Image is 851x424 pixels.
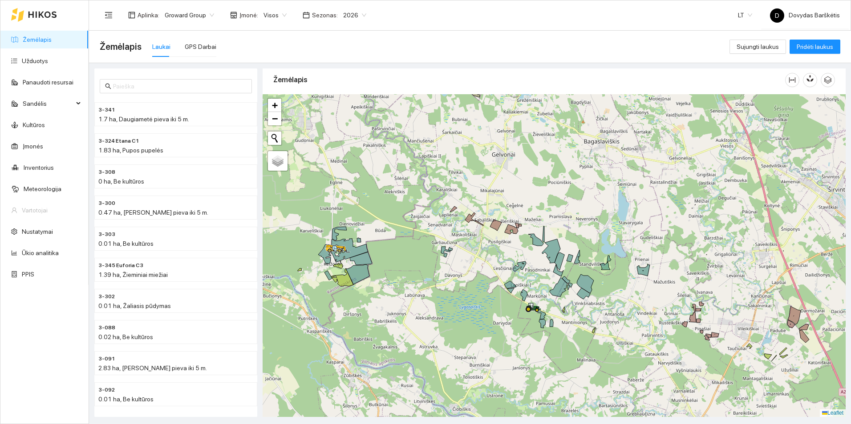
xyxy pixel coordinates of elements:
a: Sujungti laukus [729,43,786,50]
span: 0.01 ha, Žaliasis pūdymas [98,302,171,309]
button: Initiate a new search [268,132,281,145]
a: Žemėlapis [23,36,52,43]
div: Laukai [152,42,170,52]
span: Groward Group [165,8,214,22]
span: 3-341 [98,106,115,114]
div: GPS Darbai [185,42,216,52]
span: LT [738,8,752,22]
a: Užduotys [22,57,48,64]
a: Pridėti laukus [790,43,840,50]
button: menu-fold [100,6,118,24]
a: Įmonės [23,143,43,150]
span: 1.83 ha, Pupos pupelės [98,147,163,154]
span: 3-324 Etana C1 [98,137,139,145]
span: search [105,83,111,89]
span: 3-308 [98,168,115,176]
span: 0.01 ha, Be kultūros [98,240,154,247]
span: 3-088 [98,324,115,332]
button: column-width [785,73,799,87]
span: calendar [303,12,310,19]
a: Nustatymai [22,228,53,235]
a: Inventorius [24,164,54,171]
a: Ūkio analitika [22,249,59,256]
span: D [775,8,779,23]
span: menu-fold [105,11,113,19]
a: Leaflet [822,410,843,416]
span: 1.7 ha, Daugiametė pieva iki 5 m. [98,116,189,123]
span: Aplinka : [138,10,159,20]
span: Įmonė : [239,10,258,20]
span: 3-091 [98,355,115,363]
input: Paieška [113,81,247,91]
span: 3-302 [98,292,115,301]
span: 0.02 ha, Be kultūros [98,333,153,340]
span: 1.39 ha, Žieminiai miežiai [98,271,168,278]
span: 0 ha, Be kultūros [98,178,144,185]
span: Dovydas Barškėtis [770,12,840,19]
a: Zoom in [268,99,281,112]
span: 0.01 ha, Be kultūros [98,396,154,403]
span: Žemėlapis [100,40,142,54]
span: Sandėlis [23,95,73,112]
a: PPIS [22,271,34,278]
span: layout [128,12,135,19]
span: Sezonas : [312,10,338,20]
span: 2.83 ha, [PERSON_NAME] pieva iki 5 m. [98,364,207,372]
span: 3-345 Euforia C3 [98,261,143,270]
span: shop [230,12,237,19]
a: Vartotojai [22,207,48,214]
button: Sujungti laukus [729,40,786,54]
span: 3-303 [98,230,115,239]
a: Zoom out [268,112,281,125]
a: Layers [268,151,288,171]
span: 0.47 ha, [PERSON_NAME] pieva iki 5 m. [98,209,208,216]
span: − [272,113,278,124]
span: 3-300 [98,199,115,208]
div: Žemėlapis [273,67,785,92]
span: column-width [786,76,799,84]
span: 2026 [343,8,366,22]
span: 3-092 [98,386,115,394]
span: Pridėti laukus [797,42,833,52]
span: Visos [263,8,287,22]
span: Sujungti laukus [737,42,779,52]
span: + [272,100,278,111]
a: Meteorologija [24,185,61,192]
a: Kultūros [23,121,45,128]
button: Pridėti laukus [790,40,840,54]
a: Panaudoti resursai [23,79,73,86]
